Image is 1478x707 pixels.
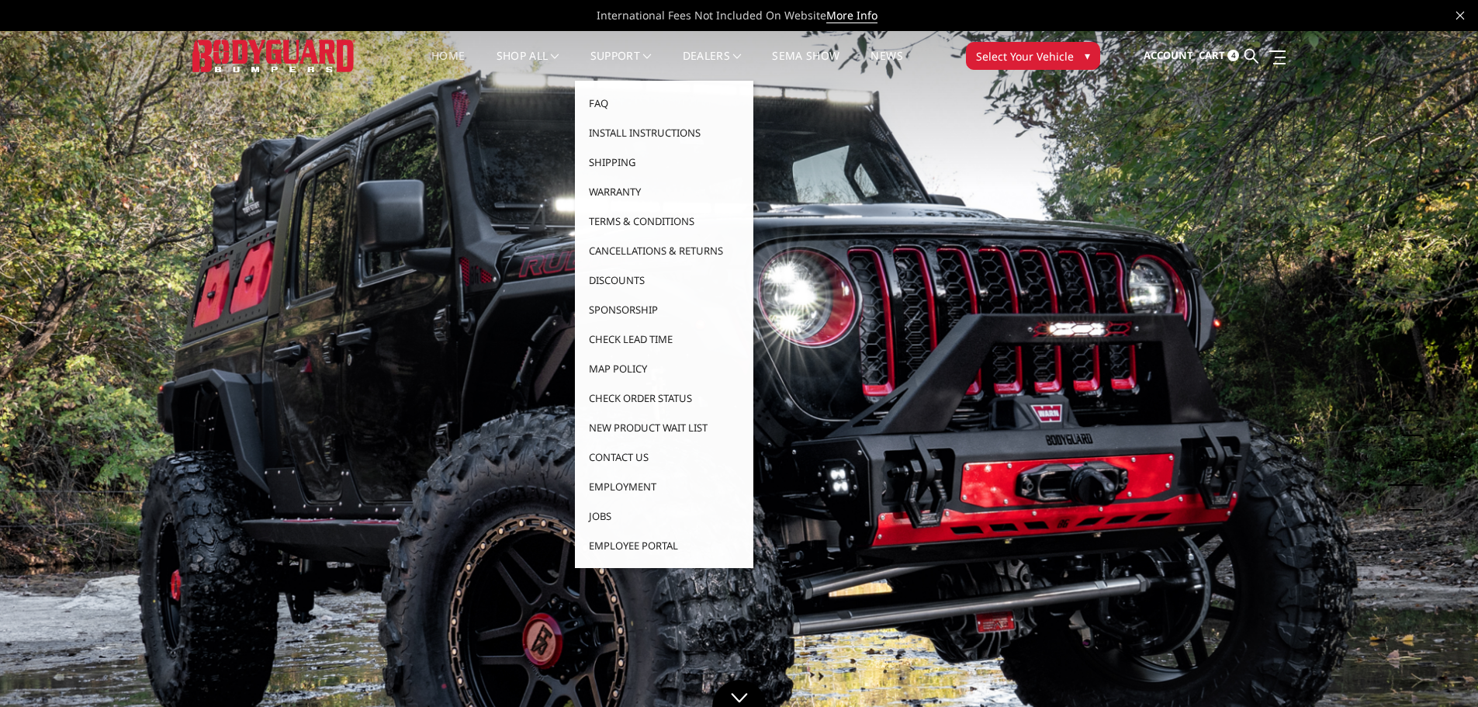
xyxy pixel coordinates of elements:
[581,501,747,531] a: Jobs
[581,413,747,442] a: New Product Wait List
[772,50,839,81] a: SEMA Show
[581,295,747,324] a: Sponsorship
[581,531,747,560] a: Employee Portal
[590,50,652,81] a: Support
[581,472,747,501] a: Employment
[1400,632,1478,707] iframe: Chat Widget
[581,354,747,383] a: MAP Policy
[976,48,1074,64] span: Select Your Vehicle
[1407,411,1422,436] button: 2 of 5
[581,206,747,236] a: Terms & Conditions
[1085,47,1090,64] span: ▾
[581,177,747,206] a: Warranty
[871,50,902,81] a: News
[581,236,747,265] a: Cancellations & Returns
[826,8,877,23] a: More Info
[431,50,465,81] a: Home
[581,265,747,295] a: Discounts
[581,118,747,147] a: Install Instructions
[1227,50,1239,61] span: 4
[192,40,355,71] img: BODYGUARD BUMPERS
[1199,35,1239,77] a: Cart 4
[1199,48,1225,62] span: Cart
[497,50,559,81] a: shop all
[1407,436,1422,461] button: 3 of 5
[1144,48,1193,62] span: Account
[1407,461,1422,486] button: 4 of 5
[1407,486,1422,511] button: 5 of 5
[1407,386,1422,411] button: 1 of 5
[966,42,1100,70] button: Select Your Vehicle
[581,88,747,118] a: FAQ
[683,50,742,81] a: Dealers
[581,442,747,472] a: Contact Us
[1144,35,1193,77] a: Account
[712,680,767,707] a: Click to Down
[581,324,747,354] a: Check Lead Time
[581,383,747,413] a: Check Order Status
[581,147,747,177] a: Shipping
